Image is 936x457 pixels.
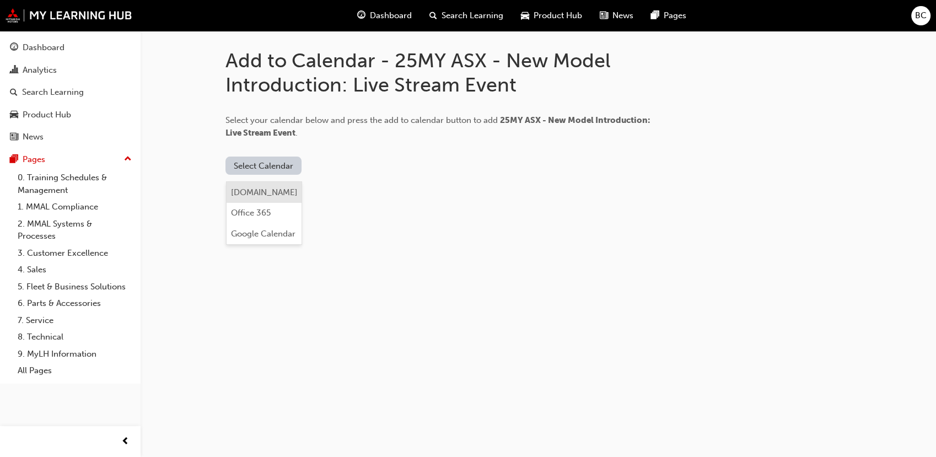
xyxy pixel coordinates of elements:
button: Select Calendar [225,157,302,175]
a: 6. Parts & Accessories [13,295,136,312]
div: Analytics [23,64,57,77]
span: pages-icon [651,9,659,23]
a: Product Hub [4,105,136,125]
h1: Add to Calendar - 25MY ASX - New Model Introduction: Live Stream Event [225,49,666,96]
button: Office 365 [227,203,302,224]
a: 0. Training Schedules & Management [13,169,136,198]
a: 4. Sales [13,261,136,278]
span: search-icon [429,9,437,23]
div: Product Hub [23,109,71,121]
span: guage-icon [357,9,365,23]
a: Search Learning [4,82,136,103]
div: [DOMAIN_NAME] [231,186,298,199]
button: [DOMAIN_NAME] [227,182,302,203]
span: guage-icon [10,43,18,53]
span: 25MY ASX - New Model Introduction: Live Stream Event [225,115,650,138]
button: DashboardAnalyticsSearch LearningProduct HubNews [4,35,136,149]
span: News [612,9,633,22]
a: car-iconProduct Hub [512,4,591,27]
a: search-iconSearch Learning [421,4,512,27]
div: Dashboard [23,41,64,54]
a: 1. MMAL Compliance [13,198,136,216]
a: News [4,127,136,147]
span: news-icon [10,132,18,142]
span: car-icon [10,110,18,120]
span: Select your calendar below and press the add to calendar button to add . [225,115,650,138]
div: Google Calendar [231,228,295,240]
a: news-iconNews [591,4,642,27]
a: Dashboard [4,37,136,58]
a: 3. Customer Excellence [13,245,136,262]
span: chart-icon [10,66,18,76]
span: Product Hub [534,9,582,22]
div: Office 365 [231,207,271,219]
span: car-icon [521,9,529,23]
a: 2. MMAL Systems & Processes [13,216,136,245]
span: search-icon [10,88,18,98]
span: prev-icon [121,435,130,449]
div: News [23,131,44,143]
span: Pages [664,9,686,22]
a: 8. Technical [13,329,136,346]
button: Pages [4,149,136,170]
a: 5. Fleet & Business Solutions [13,278,136,295]
button: BC [911,6,930,25]
a: 7. Service [13,312,136,329]
div: Search Learning [22,86,84,99]
span: BC [915,9,927,22]
img: mmal [6,8,132,23]
button: Google Calendar [227,223,302,244]
a: 9. MyLH Information [13,346,136,363]
a: pages-iconPages [642,4,695,27]
a: guage-iconDashboard [348,4,421,27]
span: news-icon [600,9,608,23]
a: All Pages [13,362,136,379]
a: Analytics [4,60,136,80]
div: Pages [23,153,45,166]
span: up-icon [124,152,132,166]
span: Search Learning [442,9,503,22]
span: pages-icon [10,155,18,165]
span: Dashboard [370,9,412,22]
